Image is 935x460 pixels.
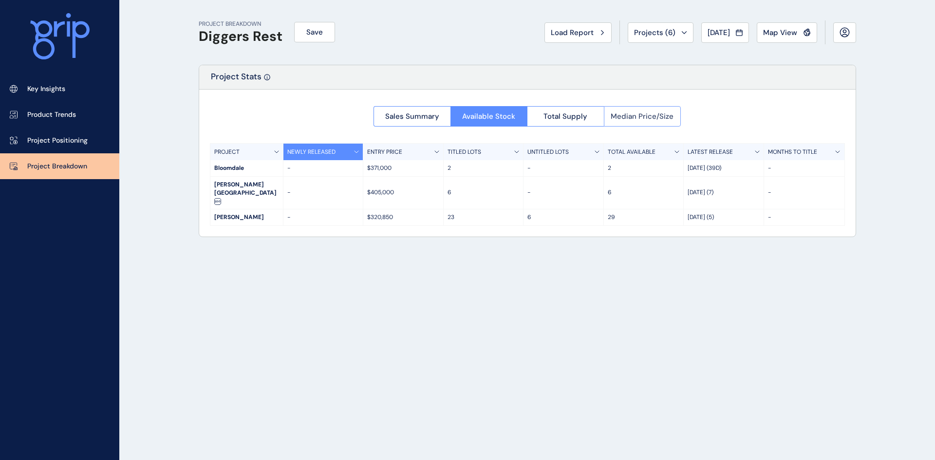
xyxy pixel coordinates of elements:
p: 2 [608,164,680,172]
p: UNTITLED LOTS [527,148,569,156]
span: Projects ( 6 ) [634,28,675,37]
span: Load Report [551,28,594,37]
p: 29 [608,213,680,221]
p: Product Trends [27,110,76,120]
p: [DATE] (7) [688,188,760,197]
button: Load Report [544,22,612,43]
p: 6 [448,188,520,197]
button: Projects (6) [628,22,693,43]
p: 2 [448,164,520,172]
p: MONTHS TO TITLE [768,148,817,156]
p: [DATE] (39D) [688,164,760,172]
p: - [287,164,359,172]
p: - [527,188,599,197]
span: [DATE] [708,28,730,37]
p: - [768,164,841,172]
span: Save [306,27,323,37]
p: Project Positioning [27,136,88,146]
span: Sales Summary [385,111,439,121]
p: LATEST RELEASE [688,148,733,156]
button: Map View [757,22,817,43]
p: NEWLY RELEASED [287,148,336,156]
div: Bloomdale [210,160,283,176]
div: [PERSON_NAME][GEOGRAPHIC_DATA] [210,177,283,209]
p: - [287,213,359,221]
div: [PERSON_NAME] [210,209,283,225]
p: PROJECT BREAKDOWN [199,20,282,28]
button: Sales Summary [374,106,450,127]
button: Total Supply [527,106,604,127]
p: - [768,188,841,197]
p: - [768,213,841,221]
span: Median Price/Size [611,111,673,121]
button: Available Stock [450,106,527,127]
p: PROJECT [214,148,240,156]
button: Save [294,22,335,42]
p: Key Insights [27,84,65,94]
p: $320,850 [367,213,439,221]
button: [DATE] [701,22,749,43]
span: Map View [763,28,797,37]
p: TITLED LOTS [448,148,481,156]
span: Available Stock [462,111,515,121]
p: 23 [448,213,520,221]
p: [DATE] (5) [688,213,760,221]
p: - [527,164,599,172]
p: $405,000 [367,188,439,197]
p: 6 [527,213,599,221]
button: Median Price/Size [604,106,681,127]
p: $371,000 [367,164,439,172]
p: ENTRY PRICE [367,148,402,156]
p: TOTAL AVAILABLE [608,148,655,156]
p: Project Breakdown [27,162,87,171]
p: Project Stats [211,71,262,89]
span: Total Supply [543,111,587,121]
p: - [287,188,359,197]
h1: Diggers Rest [199,28,282,45]
p: 6 [608,188,680,197]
